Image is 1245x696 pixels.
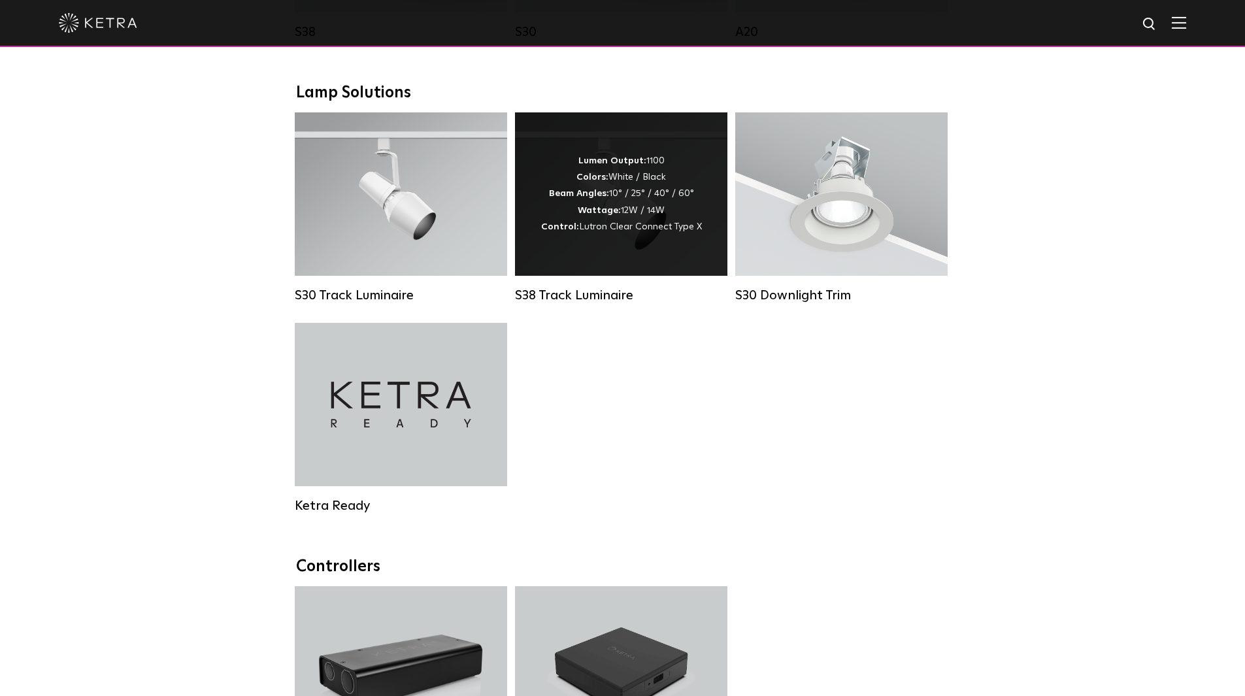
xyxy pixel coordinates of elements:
div: Ketra Ready [295,498,507,514]
span: Lutron Clear Connect Type X [579,222,702,231]
a: S38 Track Luminaire Lumen Output:1100Colors:White / BlackBeam Angles:10° / 25° / 40° / 60°Wattage... [515,112,727,303]
img: search icon [1142,16,1158,33]
div: Lamp Solutions [296,84,950,103]
img: Hamburger%20Nav.svg [1172,16,1186,29]
div: S30 Track Luminaire [295,288,507,303]
strong: Beam Angles: [549,189,609,198]
a: Ketra Ready Ketra Ready [295,323,507,514]
strong: Control: [541,222,579,231]
div: 1100 White / Black 10° / 25° / 40° / 60° 12W / 14W [541,153,702,235]
a: S30 Downlight Trim S30 Downlight Trim [735,112,948,303]
img: ketra-logo-2019-white [59,13,137,33]
div: S30 Downlight Trim [735,288,948,303]
div: S38 Track Luminaire [515,288,727,303]
strong: Wattage: [578,206,621,215]
a: S30 Track Luminaire Lumen Output:1100Colors:White / BlackBeam Angles:15° / 25° / 40° / 60° / 90°W... [295,112,507,303]
div: Controllers [296,557,950,576]
strong: Colors: [576,173,608,182]
strong: Lumen Output: [578,156,646,165]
